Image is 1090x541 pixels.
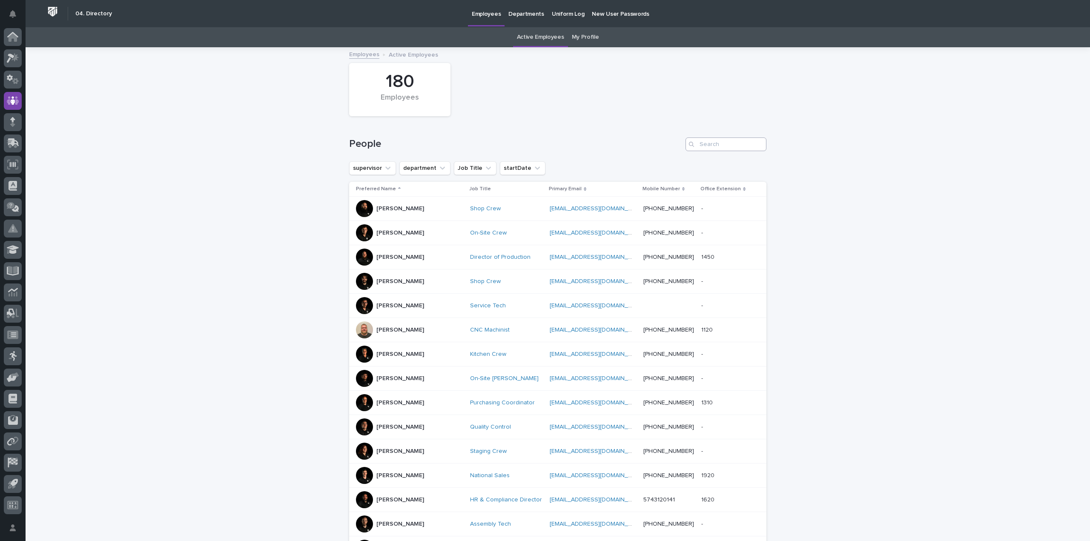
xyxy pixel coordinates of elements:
img: Workspace Logo [45,4,60,20]
h2: 04. Directory [75,10,112,17]
p: [PERSON_NAME] [376,254,424,261]
button: supervisor [349,161,396,175]
tr: [PERSON_NAME]Service Tech [EMAIL_ADDRESS][DOMAIN_NAME] -- [349,294,766,318]
a: [PHONE_NUMBER] [643,278,694,284]
p: Office Extension [700,184,741,194]
h1: People [349,138,682,150]
tr: [PERSON_NAME]Shop Crew [EMAIL_ADDRESS][DOMAIN_NAME] [PHONE_NUMBER]-- [349,197,766,221]
a: CNC Machinist [470,326,510,334]
tr: [PERSON_NAME]National Sales [EMAIL_ADDRESS][DOMAIN_NAME] [PHONE_NUMBER]19201920 [349,464,766,488]
p: Mobile Number [643,184,680,194]
a: [PHONE_NUMBER] [643,327,694,333]
p: - [701,422,705,431]
a: [EMAIL_ADDRESS][DOMAIN_NAME] [550,254,646,260]
a: [PHONE_NUMBER] [643,400,694,406]
tr: [PERSON_NAME]CNC Machinist [EMAIL_ADDRESS][DOMAIN_NAME] [PHONE_NUMBER]11201120 [349,318,766,342]
tr: [PERSON_NAME]Assembly Tech [EMAIL_ADDRESS][DOMAIN_NAME] [PHONE_NUMBER]-- [349,512,766,536]
button: department [399,161,450,175]
p: [PERSON_NAME] [376,326,424,334]
p: - [701,228,705,237]
p: Active Employees [389,49,438,59]
a: [PHONE_NUMBER] [643,448,694,454]
p: - [701,373,705,382]
p: 1920 [701,470,716,479]
tr: [PERSON_NAME]Staging Crew [EMAIL_ADDRESS][DOMAIN_NAME] [PHONE_NUMBER]-- [349,439,766,464]
a: [PHONE_NUMBER] [643,424,694,430]
p: - [701,446,705,455]
a: [EMAIL_ADDRESS][DOMAIN_NAME] [550,424,646,430]
a: [EMAIL_ADDRESS][DOMAIN_NAME] [550,278,646,284]
a: [EMAIL_ADDRESS][DOMAIN_NAME] [550,497,646,503]
a: [PHONE_NUMBER] [643,230,694,236]
p: - [701,203,705,212]
p: - [701,519,705,528]
tr: [PERSON_NAME]HR & Compliance Director [EMAIL_ADDRESS][DOMAIN_NAME] 574312014116201620 [349,488,766,512]
a: 5743120141 [643,497,675,503]
p: [PERSON_NAME] [376,399,424,406]
div: Notifications [11,10,22,24]
a: [EMAIL_ADDRESS][DOMAIN_NAME] [550,206,646,212]
tr: [PERSON_NAME]On-Site [PERSON_NAME] [EMAIL_ADDRESS][DOMAIN_NAME] [PHONE_NUMBER]-- [349,366,766,391]
p: Primary Email [549,184,582,194]
p: [PERSON_NAME] [376,472,424,479]
a: [EMAIL_ADDRESS][DOMAIN_NAME] [550,351,646,357]
p: 1620 [701,495,716,504]
p: [PERSON_NAME] [376,424,424,431]
p: [PERSON_NAME] [376,302,424,309]
a: Shop Crew [470,205,501,212]
p: 1450 [701,252,716,261]
a: [EMAIL_ADDRESS][DOMAIN_NAME] [550,448,646,454]
a: [PHONE_NUMBER] [643,254,694,260]
p: - [701,349,705,358]
p: 1310 [701,398,714,406]
a: Active Employees [517,27,564,47]
a: Employees [349,49,379,59]
button: Notifications [4,5,22,23]
a: [PHONE_NUMBER] [643,375,694,381]
p: [PERSON_NAME] [376,205,424,212]
a: Purchasing Coordinator [470,399,535,406]
p: [PERSON_NAME] [376,496,424,504]
p: [PERSON_NAME] [376,351,424,358]
a: HR & Compliance Director [470,496,542,504]
div: 180 [364,71,436,92]
div: Search [686,137,766,151]
tr: [PERSON_NAME]On-Site Crew [EMAIL_ADDRESS][DOMAIN_NAME] [PHONE_NUMBER]-- [349,221,766,245]
p: Preferred Name [356,184,396,194]
p: [PERSON_NAME] [376,375,424,382]
a: Staging Crew [470,448,507,455]
tr: [PERSON_NAME]Director of Production [EMAIL_ADDRESS][DOMAIN_NAME] [PHONE_NUMBER]14501450 [349,245,766,269]
tr: [PERSON_NAME]Quality Control [EMAIL_ADDRESS][DOMAIN_NAME] [PHONE_NUMBER]-- [349,415,766,439]
p: - [701,276,705,285]
a: National Sales [470,472,510,479]
a: Kitchen Crew [470,351,506,358]
a: Director of Production [470,254,531,261]
a: [PHONE_NUMBER] [643,206,694,212]
a: [EMAIL_ADDRESS][DOMAIN_NAME] [550,327,646,333]
a: On-Site Crew [470,229,507,237]
a: [PHONE_NUMBER] [643,472,694,478]
p: Job Title [469,184,491,194]
a: [EMAIL_ADDRESS][DOMAIN_NAME] [550,521,646,527]
a: [PHONE_NUMBER] [643,351,694,357]
a: On-Site [PERSON_NAME] [470,375,539,382]
tr: [PERSON_NAME]Purchasing Coordinator [EMAIL_ADDRESS][DOMAIN_NAME] [PHONE_NUMBER]13101310 [349,391,766,415]
div: Employees [364,93,436,111]
p: [PERSON_NAME] [376,229,424,237]
tr: [PERSON_NAME]Shop Crew [EMAIL_ADDRESS][DOMAIN_NAME] [PHONE_NUMBER]-- [349,269,766,294]
tr: [PERSON_NAME]Kitchen Crew [EMAIL_ADDRESS][DOMAIN_NAME] [PHONE_NUMBER]-- [349,342,766,366]
p: - [701,301,705,309]
a: [EMAIL_ADDRESS][DOMAIN_NAME] [550,303,646,309]
a: Quality Control [470,424,511,431]
p: [PERSON_NAME] [376,278,424,285]
button: Job Title [454,161,496,175]
a: Assembly Tech [470,521,511,528]
a: [EMAIL_ADDRESS][DOMAIN_NAME] [550,472,646,478]
a: [EMAIL_ADDRESS][DOMAIN_NAME] [550,375,646,381]
p: 1120 [701,325,714,334]
a: My Profile [572,27,599,47]
a: Shop Crew [470,278,501,285]
a: Service Tech [470,302,506,309]
a: [PHONE_NUMBER] [643,521,694,527]
p: [PERSON_NAME] [376,448,424,455]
